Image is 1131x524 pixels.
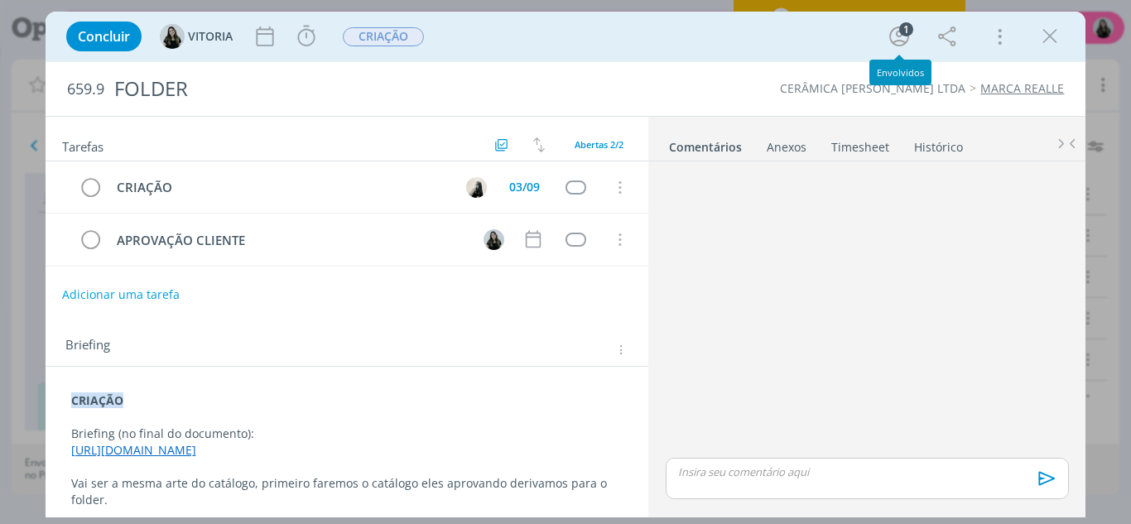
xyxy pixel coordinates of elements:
div: FOLDER [108,69,642,109]
div: 03/09 [509,181,540,193]
a: Timesheet [830,132,890,156]
span: VITORIA [188,31,233,42]
img: arrow-down-up.svg [533,137,545,152]
span: Briefing (no final do documento): [71,425,254,441]
span: Tarefas [62,135,103,155]
img: V [160,24,185,49]
button: Adicionar uma tarefa [61,280,180,310]
a: CERÂMICA [PERSON_NAME] LTDA [780,80,965,96]
div: APROVAÇÃO CLIENTE [110,230,469,251]
span: Abertas 2/2 [575,138,623,151]
strong: CRIAÇÃO [71,392,123,408]
span: 659.9 [67,80,104,99]
img: R [466,177,487,198]
span: Briefing [65,339,110,360]
div: 1 [899,22,913,36]
button: VVITORIA [160,24,233,49]
a: [URL][DOMAIN_NAME] [71,442,196,458]
span: Concluir [78,30,130,43]
div: CRIAÇÃO [110,177,451,198]
button: Concluir [66,22,142,51]
p: Vai ser a mesma arte do catálogo, primeiro faremos o catálogo eles aprovando derivamos para o fol... [71,475,623,508]
img: V [484,229,504,250]
div: Envolvidos [877,67,924,78]
div: dialog [46,12,1086,517]
a: MARCA REALLE [980,80,1064,96]
button: CRIAÇÃO [342,26,425,47]
button: V [481,227,506,252]
span: CRIAÇÃO [343,27,424,46]
button: R [464,175,488,200]
a: Histórico [913,132,964,156]
button: 1 [886,23,912,50]
div: Anexos [767,139,806,156]
a: Comentários [668,132,743,156]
